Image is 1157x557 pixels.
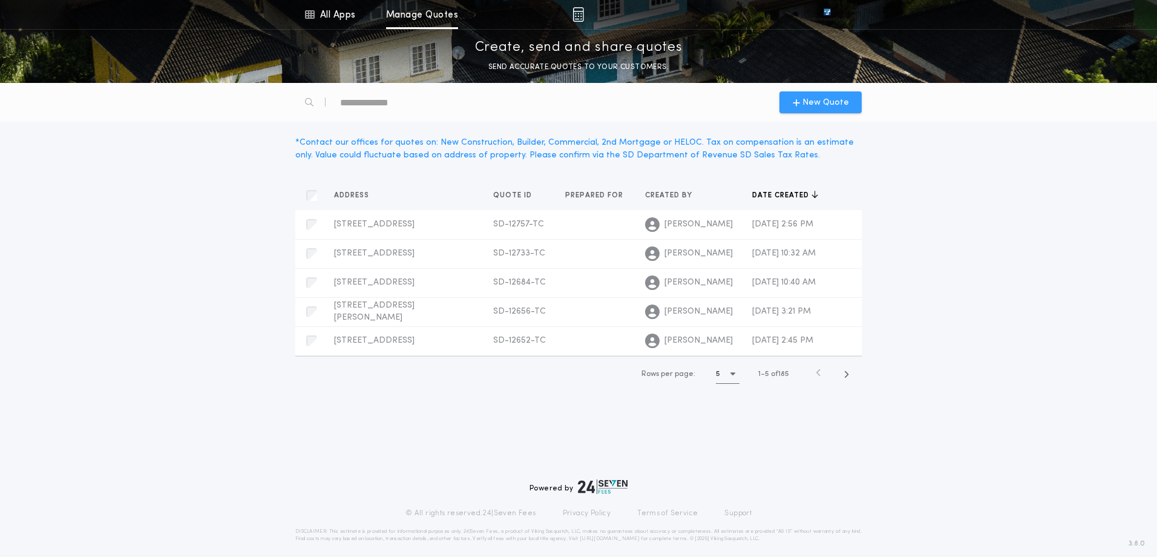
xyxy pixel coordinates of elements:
[752,307,811,316] span: [DATE] 3:21 PM
[724,509,752,518] a: Support
[1129,538,1145,549] span: 3.8.0
[493,278,546,287] span: SD-12684-TC
[334,336,415,345] span: [STREET_ADDRESS]
[488,61,669,73] p: SEND ACCURATE QUOTES TO YOUR CUSTOMERS.
[493,336,546,345] span: SD-12652-TC
[529,480,628,494] div: Powered by
[779,91,862,113] button: New Quote
[752,191,811,200] span: Date created
[752,278,816,287] span: [DATE] 10:40 AM
[334,190,378,202] button: Address
[664,306,733,318] span: [PERSON_NAME]
[295,136,862,162] div: * Contact our offices for quotes on: New Construction, Builder, Commercial, 2nd Mortgage or HELOC...
[637,509,698,518] a: Terms of Service
[802,96,849,109] span: New Quote
[716,364,739,384] button: 5
[765,371,769,378] span: 5
[493,249,545,258] span: SD-12733-TC
[641,371,695,378] span: Rows per page:
[664,335,733,347] span: [PERSON_NAME]
[493,307,546,316] span: SD-12656-TC
[295,528,862,542] p: DISCLAIMER: This estimate is provided for informational purposes only. 24|Seven Fees, a product o...
[493,190,541,202] button: Quote ID
[752,336,813,345] span: [DATE] 2:45 PM
[752,190,818,202] button: Date created
[493,191,534,200] span: Quote ID
[563,509,611,518] a: Privacy Policy
[565,191,626,200] span: Prepared for
[771,369,789,380] span: of 185
[664,277,733,289] span: [PERSON_NAME]
[578,480,628,494] img: logo
[752,220,813,229] span: [DATE] 2:56 PM
[334,301,415,322] span: [STREET_ADDRESS][PERSON_NAME]
[716,368,720,380] h1: 5
[758,371,761,378] span: 1
[664,248,733,260] span: [PERSON_NAME]
[475,38,683,58] p: Create, send and share quotes
[645,190,701,202] button: Created by
[572,7,584,22] img: img
[334,249,415,258] span: [STREET_ADDRESS]
[580,536,640,541] a: [URL][DOMAIN_NAME]
[334,278,415,287] span: [STREET_ADDRESS]
[664,219,733,231] span: [PERSON_NAME]
[752,249,816,258] span: [DATE] 10:32 AM
[802,8,853,21] img: vs-icon
[493,220,544,229] span: SD-12757-TC
[645,191,695,200] span: Created by
[334,220,415,229] span: [STREET_ADDRESS]
[405,509,536,518] p: © All rights reserved. 24|Seven Fees
[334,191,372,200] span: Address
